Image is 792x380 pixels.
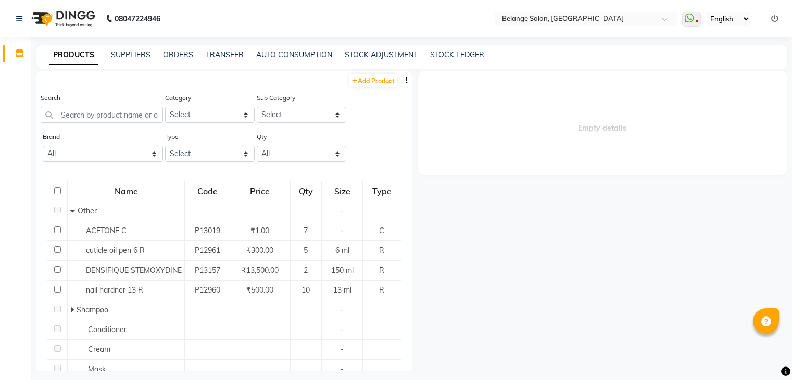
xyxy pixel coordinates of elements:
[341,226,344,235] span: -
[77,305,108,314] span: Shampoo
[68,182,184,200] div: Name
[250,226,269,235] span: ₹1.00
[341,364,344,374] span: -
[88,325,127,334] span: Conditioner
[291,182,321,200] div: Qty
[195,226,220,235] span: P13019
[165,132,179,142] label: Type
[256,50,332,59] a: AUTO CONSUMPTION
[41,93,60,103] label: Search
[88,364,106,374] span: Mask
[301,285,310,295] span: 10
[304,265,308,275] span: 2
[246,285,273,295] span: ₹500.00
[88,345,110,354] span: Cream
[86,226,127,235] span: ACETONE C
[86,265,182,275] span: DENSIFIQUE STEMOXYDINE
[165,93,191,103] label: Category
[86,285,143,295] span: nail hardner 13 R
[111,50,150,59] a: SUPPLIERS
[195,265,220,275] span: P13157
[115,4,160,33] b: 08047224946
[341,345,344,354] span: -
[379,265,384,275] span: R
[349,74,397,87] a: Add Product
[195,285,220,295] span: P12960
[43,132,60,142] label: Brand
[70,305,77,314] span: Expand Row
[195,246,220,255] span: P12961
[78,206,97,216] span: Other
[335,246,349,255] span: 6 ml
[363,182,400,200] div: Type
[185,182,229,200] div: Code
[231,182,290,200] div: Price
[341,305,344,314] span: -
[333,285,351,295] span: 13 ml
[70,206,78,216] span: Collapse Row
[748,338,782,370] iframe: chat widget
[27,4,98,33] img: logo
[430,50,484,59] a: STOCK LEDGER
[345,50,418,59] a: STOCK ADJUSTMENT
[163,50,193,59] a: ORDERS
[206,50,244,59] a: TRANSFER
[418,71,787,175] span: Empty details
[86,246,145,255] span: cuticle oil pen 6 R
[304,226,308,235] span: 7
[242,265,279,275] span: ₹13,500.00
[379,226,384,235] span: C
[341,206,344,216] span: -
[246,246,273,255] span: ₹300.00
[322,182,362,200] div: Size
[331,265,354,275] span: 150 ml
[379,246,384,255] span: R
[341,325,344,334] span: -
[304,246,308,255] span: 5
[379,285,384,295] span: R
[257,93,295,103] label: Sub Category
[257,132,267,142] label: Qty
[41,107,163,123] input: Search by product name or code
[49,46,98,65] a: PRODUCTS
